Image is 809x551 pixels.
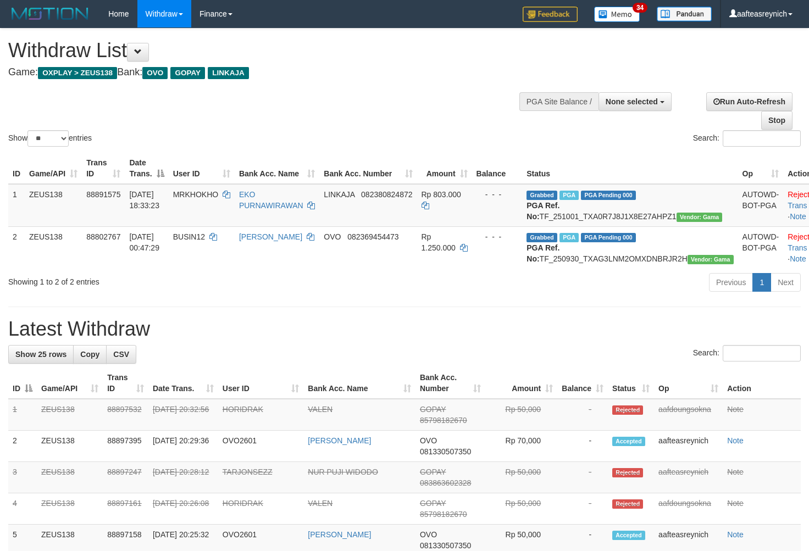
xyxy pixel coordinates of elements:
div: Showing 1 to 2 of 2 entries [8,272,329,287]
a: Copy [73,345,107,364]
td: 2 [8,431,37,462]
span: Vendor URL: https://trx31.1velocity.biz [677,213,723,222]
a: [PERSON_NAME] [308,436,371,445]
a: [PERSON_NAME] [239,232,302,241]
span: [DATE] 00:47:29 [129,232,159,252]
span: Grabbed [527,233,557,242]
span: OVO [142,67,168,79]
span: OVO [420,530,437,539]
label: Show entries [8,130,92,147]
span: Copy 85798182670 to clipboard [420,510,467,519]
td: ZEUS138 [37,431,103,462]
span: Rejected [612,405,643,415]
label: Search: [693,345,801,361]
span: Copy 082380824872 to clipboard [361,190,412,199]
td: Rp 70,000 [485,431,557,462]
span: PGA Pending [581,233,636,242]
td: ZEUS138 [37,493,103,525]
span: GOPAY [420,467,446,476]
span: OXPLAY > ZEUS138 [38,67,117,79]
a: Note [727,530,744,539]
span: Marked by aafsreyleap [559,233,579,242]
td: [DATE] 20:26:08 [148,493,218,525]
span: Copy 083863602328 to clipboard [420,478,471,487]
th: Action [723,368,801,399]
td: aafteasreynich [654,431,723,462]
td: TF_250930_TXAG3LNM2OMXDNBRJR2H [522,226,738,269]
a: Stop [761,111,793,130]
span: Copy 081330507350 to clipboard [420,447,471,456]
td: ZEUS138 [25,184,82,227]
td: aafteasreynich [654,462,723,493]
span: GOPAY [420,405,446,414]
th: Game/API: activate to sort column ascending [37,368,103,399]
td: - [557,399,608,431]
span: GOPAY [170,67,205,79]
span: Vendor URL: https://trx31.1velocity.biz [688,255,734,264]
td: ZEUS138 [37,462,103,493]
a: Note [727,499,744,508]
th: Trans ID: activate to sort column ascending [103,368,148,399]
th: Date Trans.: activate to sort column ascending [148,368,218,399]
span: Copy [80,350,99,359]
td: TARJONSEZZ [218,462,303,493]
div: - - - [476,189,518,200]
span: BUSIN12 [173,232,205,241]
th: Bank Acc. Name: activate to sort column ascending [235,153,319,184]
span: 88891575 [86,190,120,199]
td: 88897161 [103,493,148,525]
span: OVO [420,436,437,445]
span: None selected [606,97,658,106]
span: Rp 803.000 [422,190,461,199]
td: ZEUS138 [25,226,82,269]
th: Bank Acc. Number: activate to sort column ascending [319,153,417,184]
td: Rp 50,000 [485,493,557,525]
th: Amount: activate to sort column ascending [485,368,557,399]
td: 88897532 [103,399,148,431]
th: Status: activate to sort column ascending [608,368,654,399]
th: Balance [472,153,523,184]
img: Button%20Memo.svg [594,7,640,22]
b: PGA Ref. No: [527,201,559,221]
span: Marked by aafpengsreynich [559,191,579,200]
a: EKO PURNAWIRAWAN [239,190,303,210]
th: Game/API: activate to sort column ascending [25,153,82,184]
th: Op: activate to sort column ascending [654,368,723,399]
div: - - - [476,231,518,242]
span: GOPAY [420,499,446,508]
input: Search: [723,345,801,361]
span: Copy 85798182670 to clipboard [420,416,467,425]
th: ID: activate to sort column descending [8,368,37,399]
span: Rejected [612,468,643,477]
td: 3 [8,462,37,493]
td: aafdoungsokna [654,399,723,431]
td: - [557,493,608,525]
td: HORIDRAK [218,493,303,525]
td: AUTOWD-BOT-PGA [738,184,784,227]
a: CSV [106,345,136,364]
span: MRKHOKHO [173,190,218,199]
a: Note [727,405,744,414]
select: Showentries [27,130,69,147]
td: [DATE] 20:29:36 [148,431,218,462]
span: 88802767 [86,232,120,241]
span: OVO [324,232,341,241]
th: Bank Acc. Name: activate to sort column ascending [303,368,415,399]
th: ID [8,153,25,184]
span: Accepted [612,531,645,540]
a: VALEN [308,405,333,414]
td: HORIDRAK [218,399,303,431]
td: 88897395 [103,431,148,462]
a: Note [727,467,744,476]
td: ZEUS138 [37,399,103,431]
span: Rp 1.250.000 [422,232,456,252]
span: CSV [113,350,129,359]
th: Date Trans.: activate to sort column descending [125,153,168,184]
td: 1 [8,399,37,431]
a: 1 [752,273,771,292]
a: Note [790,254,806,263]
span: Rejected [612,499,643,509]
div: PGA Site Balance / [519,92,599,111]
td: 1 [8,184,25,227]
td: [DATE] 20:28:12 [148,462,218,493]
